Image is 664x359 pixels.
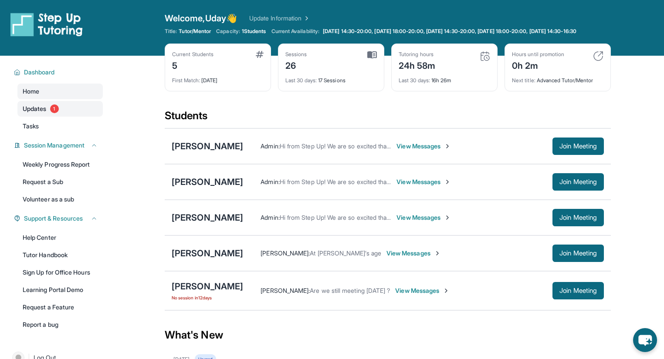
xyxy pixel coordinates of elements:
[261,214,279,221] span: Admin :
[399,77,430,84] span: Last 30 days :
[396,142,451,151] span: View Messages
[17,230,103,245] a: Help Center
[17,191,103,207] a: Volunteer as a sub
[17,317,103,332] a: Report a bug
[165,316,611,354] div: What's New
[310,249,381,257] span: At [PERSON_NAME]’s age
[17,101,103,117] a: Updates1
[559,288,597,293] span: Join Meeting
[593,51,603,61] img: card
[559,144,597,149] span: Join Meeting
[285,72,377,84] div: 17 Sessions
[285,77,317,84] span: Last 30 days :
[172,140,243,152] div: [PERSON_NAME]
[249,14,310,23] a: Update Information
[172,280,243,292] div: [PERSON_NAME]
[165,109,611,128] div: Students
[444,214,451,221] img: Chevron-Right
[512,51,564,58] div: Hours until promotion
[552,282,604,299] button: Join Meeting
[172,58,213,72] div: 5
[17,299,103,315] a: Request a Feature
[24,68,55,77] span: Dashboard
[216,28,240,35] span: Capacity:
[17,247,103,263] a: Tutor Handbook
[23,104,47,113] span: Updates
[434,250,441,257] img: Chevron-Right
[633,328,657,352] button: chat-button
[172,51,213,58] div: Current Students
[480,51,490,61] img: card
[24,214,83,223] span: Support & Resources
[17,174,103,190] a: Request a Sub
[242,28,266,35] span: 1 Students
[261,249,310,257] span: [PERSON_NAME] :
[310,287,390,294] span: Are we still meeting [DATE] ?
[17,84,103,99] a: Home
[321,28,578,35] a: [DATE] 14:30-20:00, [DATE] 18:00-20:00, [DATE] 14:30-20:00, [DATE] 18:00-20:00, [DATE] 14:30-16:30
[23,122,39,131] span: Tasks
[443,287,450,294] img: Chevron-Right
[261,178,279,185] span: Admin :
[165,12,237,24] span: Welcome, Uday 👋
[50,104,59,113] span: 1
[559,215,597,220] span: Join Meeting
[165,28,177,35] span: Title:
[17,157,103,172] a: Weekly Progress Report
[399,58,436,72] div: 24h 58m
[552,245,604,262] button: Join Meeting
[24,141,85,150] span: Session Management
[172,176,243,188] div: [PERSON_NAME]
[444,143,451,150] img: Chevron-Right
[23,87,39,96] span: Home
[172,294,243,301] span: No session in 12 days
[172,77,200,84] span: First Match :
[512,58,564,72] div: 0h 2m
[444,178,451,185] img: Chevron-Right
[396,213,451,222] span: View Messages
[285,51,307,58] div: Sessions
[10,12,83,37] img: logo
[323,28,576,35] span: [DATE] 14:30-20:00, [DATE] 18:00-20:00, [DATE] 14:30-20:00, [DATE] 18:00-20:00, [DATE] 14:30-16:30
[302,14,310,23] img: Chevron Right
[512,72,603,84] div: Advanced Tutor/Mentor
[179,28,211,35] span: Tutor/Mentor
[20,68,98,77] button: Dashboard
[20,214,98,223] button: Support & Resources
[285,58,307,72] div: 26
[559,251,597,256] span: Join Meeting
[552,173,604,191] button: Join Meeting
[512,77,535,84] span: Next title :
[552,138,604,155] button: Join Meeting
[552,209,604,226] button: Join Meeting
[271,28,319,35] span: Current Availability:
[256,51,264,58] img: card
[172,247,243,259] div: [PERSON_NAME]
[17,118,103,134] a: Tasks
[17,282,103,298] a: Learning Portal Demo
[261,142,279,150] span: Admin :
[386,249,441,258] span: View Messages
[172,211,243,224] div: [PERSON_NAME]
[399,51,436,58] div: Tutoring hours
[367,51,377,59] img: card
[395,286,450,295] span: View Messages
[172,72,264,84] div: [DATE]
[261,287,310,294] span: [PERSON_NAME] :
[559,179,597,185] span: Join Meeting
[20,141,98,150] button: Session Management
[399,72,490,84] div: 16h 26m
[396,178,451,186] span: View Messages
[17,265,103,280] a: Sign Up for Office Hours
